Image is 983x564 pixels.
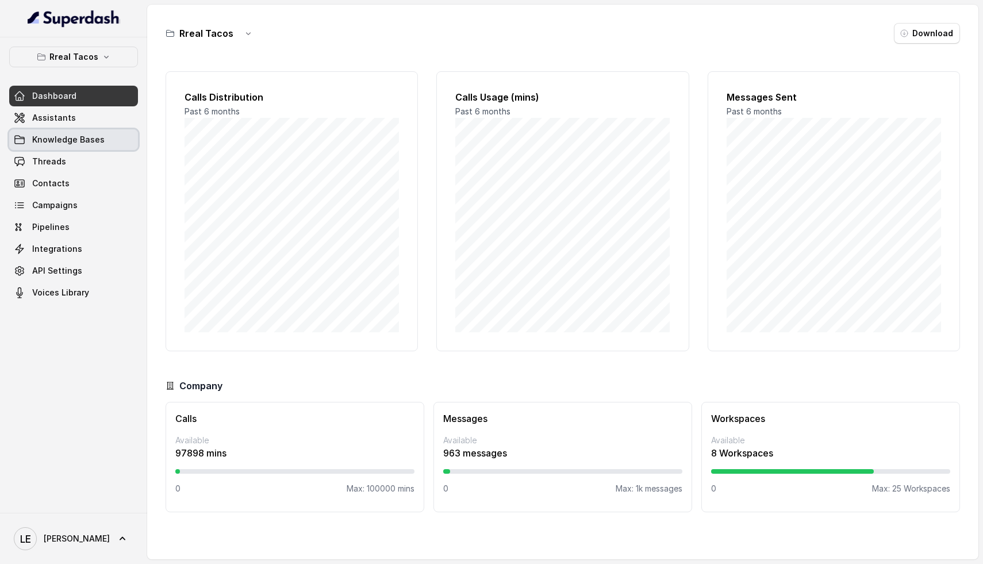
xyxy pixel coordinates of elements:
p: Max: 1k messages [616,483,682,494]
button: Rreal Tacos [9,47,138,67]
span: API Settings [32,265,82,277]
p: 963 messages [443,446,682,460]
a: Contacts [9,173,138,194]
h3: Workspaces [711,412,950,425]
text: LE [20,533,31,545]
h2: Calls Distribution [185,90,399,104]
a: API Settings [9,260,138,281]
span: Threads [32,156,66,167]
p: 8 Workspaces [711,446,950,460]
a: Pipelines [9,217,138,237]
span: Past 6 months [727,106,782,116]
span: Campaigns [32,199,78,211]
p: 0 [443,483,448,494]
span: Past 6 months [185,106,240,116]
button: Download [894,23,960,44]
a: Voices Library [9,282,138,303]
a: Campaigns [9,195,138,216]
p: Max: 100000 mins [347,483,414,494]
a: Integrations [9,239,138,259]
p: Available [175,435,414,446]
p: 0 [711,483,716,494]
a: [PERSON_NAME] [9,523,138,555]
span: Integrations [32,243,82,255]
span: Voices Library [32,287,89,298]
span: Dashboard [32,90,76,102]
p: Rreal Tacos [49,50,98,64]
h3: Company [179,379,222,393]
span: Past 6 months [455,106,510,116]
p: Available [711,435,950,446]
h3: Messages [443,412,682,425]
p: 97898 mins [175,446,414,460]
a: Knowledge Bases [9,129,138,150]
h3: Calls [175,412,414,425]
h2: Messages Sent [727,90,941,104]
span: Pipelines [32,221,70,233]
span: Knowledge Bases [32,134,105,145]
p: 0 [175,483,181,494]
a: Dashboard [9,86,138,106]
span: [PERSON_NAME] [44,533,110,544]
span: Contacts [32,178,70,189]
h3: Rreal Tacos [179,26,233,40]
span: Assistants [32,112,76,124]
img: light.svg [28,9,120,28]
h2: Calls Usage (mins) [455,90,670,104]
a: Threads [9,151,138,172]
p: Max: 25 Workspaces [872,483,950,494]
a: Assistants [9,108,138,128]
p: Available [443,435,682,446]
